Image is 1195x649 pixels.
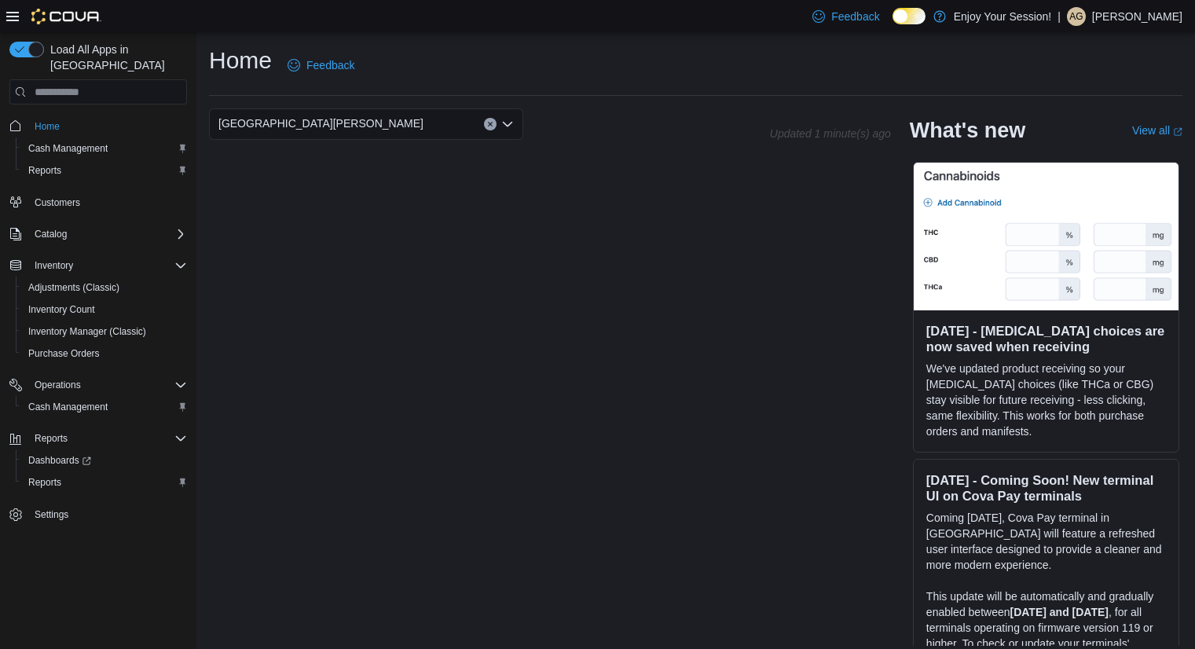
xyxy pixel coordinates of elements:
[3,374,193,396] button: Operations
[35,259,73,272] span: Inventory
[3,503,193,526] button: Settings
[831,9,879,24] span: Feedback
[484,118,497,130] button: Clear input
[893,8,926,24] input: Dark Mode
[16,321,193,343] button: Inventory Manager (Classic)
[22,451,97,470] a: Dashboards
[28,281,119,294] span: Adjustments (Classic)
[770,127,891,140] p: Updated 1 minute(s) ago
[22,398,114,416] a: Cash Management
[910,118,1025,143] h2: What's new
[22,161,68,180] a: Reports
[28,256,79,275] button: Inventory
[22,139,114,158] a: Cash Management
[28,115,187,135] span: Home
[35,120,60,133] span: Home
[281,49,361,81] a: Feedback
[22,344,187,363] span: Purchase Orders
[3,427,193,449] button: Reports
[28,454,91,467] span: Dashboards
[16,396,193,418] button: Cash Management
[16,137,193,159] button: Cash Management
[28,325,146,338] span: Inventory Manager (Classic)
[28,117,66,136] a: Home
[28,303,95,316] span: Inventory Count
[22,473,68,492] a: Reports
[893,24,893,25] span: Dark Mode
[3,223,193,245] button: Catalog
[28,164,61,177] span: Reports
[22,322,152,341] a: Inventory Manager (Classic)
[806,1,885,32] a: Feedback
[31,9,101,24] img: Cova
[1132,124,1182,137] a: View allExternal link
[16,449,193,471] a: Dashboards
[3,191,193,214] button: Customers
[28,347,100,360] span: Purchase Orders
[22,322,187,341] span: Inventory Manager (Classic)
[3,114,193,137] button: Home
[35,228,67,240] span: Catalog
[22,161,187,180] span: Reports
[22,398,187,416] span: Cash Management
[22,300,101,319] a: Inventory Count
[22,451,187,470] span: Dashboards
[35,508,68,521] span: Settings
[501,118,514,130] button: Open list of options
[926,361,1166,439] p: We've updated product receiving so your [MEDICAL_DATA] choices (like THCa or CBG) stay visible fo...
[22,344,106,363] a: Purchase Orders
[16,471,193,493] button: Reports
[1067,7,1086,26] div: Aaron Grawbarger
[28,376,87,394] button: Operations
[28,225,73,244] button: Catalog
[28,401,108,413] span: Cash Management
[44,42,187,73] span: Load All Apps in [GEOGRAPHIC_DATA]
[28,429,74,448] button: Reports
[16,343,193,365] button: Purchase Orders
[1092,7,1182,26] p: [PERSON_NAME]
[28,505,75,524] a: Settings
[16,159,193,181] button: Reports
[22,278,187,297] span: Adjustments (Classic)
[22,473,187,492] span: Reports
[16,299,193,321] button: Inventory Count
[28,476,61,489] span: Reports
[22,278,126,297] a: Adjustments (Classic)
[1069,7,1083,26] span: AG
[3,255,193,277] button: Inventory
[1173,127,1182,137] svg: External link
[926,510,1166,573] p: Coming [DATE], Cova Pay terminal in [GEOGRAPHIC_DATA] will feature a refreshed user interface des...
[28,376,187,394] span: Operations
[22,139,187,158] span: Cash Management
[35,379,81,391] span: Operations
[28,142,108,155] span: Cash Management
[209,45,272,76] h1: Home
[28,193,86,212] a: Customers
[218,114,423,133] span: [GEOGRAPHIC_DATA][PERSON_NAME]
[28,225,187,244] span: Catalog
[28,504,187,524] span: Settings
[35,196,80,209] span: Customers
[22,300,187,319] span: Inventory Count
[28,256,187,275] span: Inventory
[35,432,68,445] span: Reports
[9,108,187,566] nav: Complex example
[1058,7,1061,26] p: |
[954,7,1052,26] p: Enjoy Your Session!
[926,323,1166,354] h3: [DATE] - [MEDICAL_DATA] choices are now saved when receiving
[28,429,187,448] span: Reports
[306,57,354,73] span: Feedback
[926,472,1166,504] h3: [DATE] - Coming Soon! New terminal UI on Cova Pay terminals
[28,192,187,212] span: Customers
[16,277,193,299] button: Adjustments (Classic)
[1010,606,1109,618] strong: [DATE] and [DATE]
